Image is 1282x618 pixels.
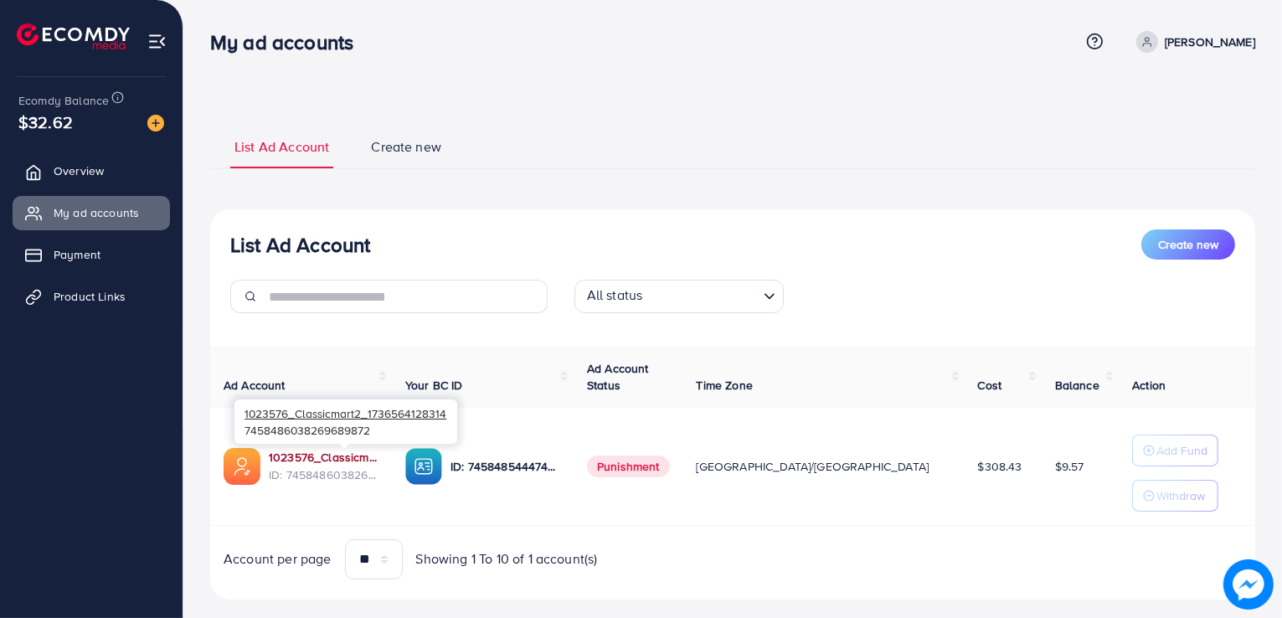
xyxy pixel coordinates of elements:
img: logo [17,23,130,49]
h3: List Ad Account [230,233,370,257]
p: Add Fund [1156,440,1207,461]
a: Overview [13,154,170,188]
span: Create new [371,137,441,157]
div: 7458486038269689872 [234,399,457,444]
span: $32.62 [18,110,73,134]
a: 1023576_Classicmart2_1736564128314 [269,449,378,466]
span: Action [1132,377,1166,394]
span: $9.57 [1055,458,1084,475]
span: Ad Account [224,377,286,394]
a: Product Links [13,280,170,313]
img: image [1224,560,1273,609]
span: Overview [54,162,104,179]
span: ID: 7458486038269689872 [269,466,378,483]
span: Ecomdy Balance [18,92,109,109]
img: ic-ba-acc.ded83a64.svg [405,448,442,485]
span: 1023576_Classicmart2_1736564128314 [245,405,446,421]
span: Your BC ID [405,377,463,394]
span: Balance [1055,377,1099,394]
a: [PERSON_NAME] [1130,31,1255,53]
img: ic-ads-acc.e4c84228.svg [224,448,260,485]
div: Search for option [574,280,784,313]
img: image [147,115,164,131]
span: Punishment [587,456,670,477]
span: Create new [1158,236,1218,253]
h3: My ad accounts [210,30,367,54]
a: My ad accounts [13,196,170,229]
input: Search for option [647,283,756,309]
button: Add Fund [1132,435,1218,466]
button: Withdraw [1132,480,1218,512]
span: Account per page [224,549,332,569]
span: $308.43 [978,458,1022,475]
p: ID: 7458485444742119441 [451,456,560,476]
span: List Ad Account [234,137,329,157]
p: [PERSON_NAME] [1165,32,1255,52]
span: Product Links [54,288,126,305]
span: Showing 1 To 10 of 1 account(s) [416,549,598,569]
span: My ad accounts [54,204,139,221]
a: Payment [13,238,170,271]
span: Payment [54,246,100,263]
span: All status [584,282,646,309]
span: Ad Account Status [587,360,649,394]
img: menu [147,32,167,51]
span: Time Zone [697,377,753,394]
span: Cost [978,377,1002,394]
p: Withdraw [1156,486,1205,506]
button: Create new [1141,229,1235,260]
span: [GEOGRAPHIC_DATA]/[GEOGRAPHIC_DATA] [697,458,929,475]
